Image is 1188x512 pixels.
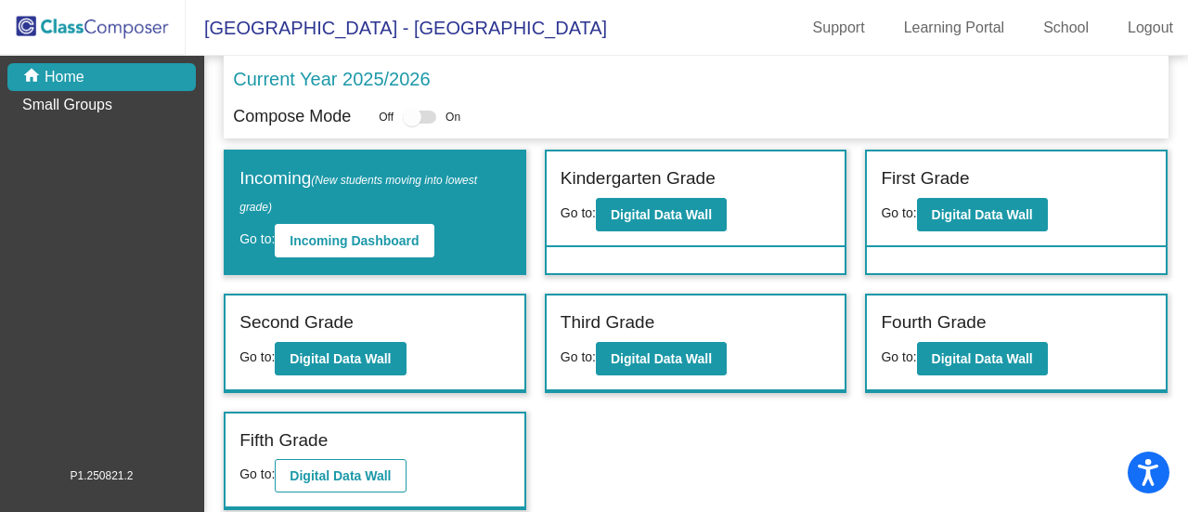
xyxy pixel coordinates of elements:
[881,349,916,364] span: Go to:
[596,342,727,375] button: Digital Data Wall
[611,351,712,366] b: Digital Data Wall
[611,207,712,222] b: Digital Data Wall
[379,109,394,125] span: Off
[239,231,275,246] span: Go to:
[889,13,1020,43] a: Learning Portal
[881,165,969,192] label: First Grade
[596,198,727,231] button: Digital Data Wall
[881,205,916,220] span: Go to:
[275,342,406,375] button: Digital Data Wall
[881,309,986,336] label: Fourth Grade
[798,13,880,43] a: Support
[239,466,275,481] span: Go to:
[239,427,328,454] label: Fifth Grade
[561,309,654,336] label: Third Grade
[22,94,112,116] p: Small Groups
[932,207,1033,222] b: Digital Data Wall
[561,165,716,192] label: Kindergarten Grade
[445,109,460,125] span: On
[290,233,419,248] b: Incoming Dashboard
[239,174,477,214] span: (New students moving into lowest grade)
[561,349,596,364] span: Go to:
[290,351,391,366] b: Digital Data Wall
[1028,13,1104,43] a: School
[239,349,275,364] span: Go to:
[917,198,1048,231] button: Digital Data Wall
[1113,13,1188,43] a: Logout
[239,309,354,336] label: Second Grade
[233,65,430,93] p: Current Year 2025/2026
[239,165,510,218] label: Incoming
[561,205,596,220] span: Go to:
[45,66,84,88] p: Home
[22,66,45,88] mat-icon: home
[917,342,1048,375] button: Digital Data Wall
[275,459,406,492] button: Digital Data Wall
[233,104,351,129] p: Compose Mode
[932,351,1033,366] b: Digital Data Wall
[186,13,607,43] span: [GEOGRAPHIC_DATA] - [GEOGRAPHIC_DATA]
[275,224,433,257] button: Incoming Dashboard
[290,468,391,483] b: Digital Data Wall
